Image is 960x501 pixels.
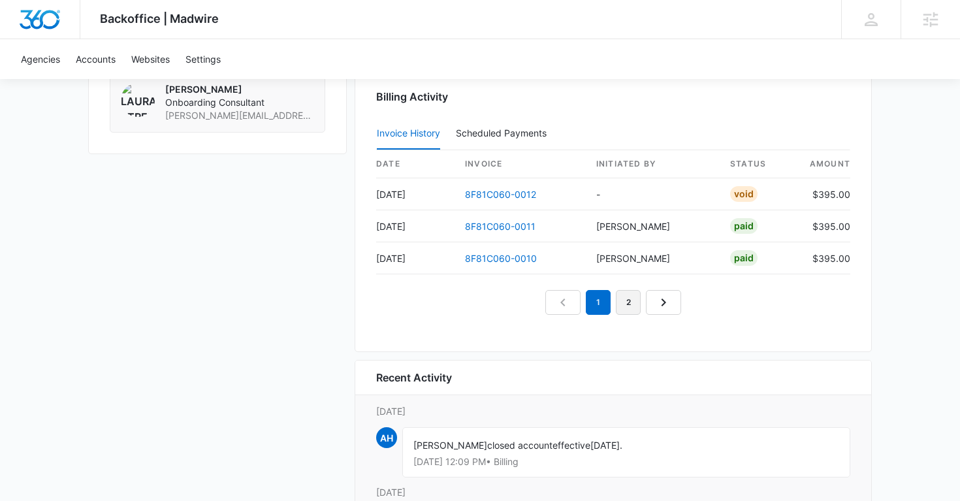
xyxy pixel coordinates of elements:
p: [PERSON_NAME] [165,83,314,96]
nav: Pagination [545,290,681,315]
td: $395.00 [798,178,850,210]
a: 8F81C060-0011 [465,221,536,232]
span: [DATE]. [590,440,622,451]
a: Settings [178,39,229,79]
a: Accounts [68,39,123,79]
th: date [376,150,455,178]
td: [PERSON_NAME] [586,242,720,274]
h6: Recent Activity [376,370,452,385]
div: Paid [730,218,758,234]
td: - [586,178,720,210]
p: [DATE] [376,485,850,499]
th: invoice [455,150,586,178]
a: 8F81C060-0010 [465,253,537,264]
span: Onboarding Consultant [165,96,314,109]
div: Scheduled Payments [456,129,552,138]
a: Agencies [13,39,68,79]
button: Invoice History [377,118,440,150]
span: effective [552,440,590,451]
th: amount [798,150,850,178]
div: Void [730,186,758,202]
span: Backoffice | Madwire [100,12,219,25]
a: Page 2 [616,290,641,315]
td: $395.00 [798,210,850,242]
a: Next Page [646,290,681,315]
td: [PERSON_NAME] [586,210,720,242]
td: [DATE] [376,210,455,242]
img: Laura Streeter [121,83,155,117]
h3: Billing Activity [376,89,850,105]
span: [PERSON_NAME] [413,440,487,451]
span: [PERSON_NAME][EMAIL_ADDRESS][PERSON_NAME][DOMAIN_NAME] [165,109,314,122]
p: [DATE] 12:09 PM • Billing [413,457,839,466]
span: AH [376,427,397,448]
a: 8F81C060-0012 [465,189,536,200]
td: [DATE] [376,242,455,274]
p: [DATE] [376,404,850,418]
span: closed account [487,440,552,451]
td: [DATE] [376,178,455,210]
div: Paid [730,250,758,266]
td: $395.00 [798,242,850,274]
a: Websites [123,39,178,79]
th: status [720,150,798,178]
th: Initiated By [586,150,720,178]
em: 1 [586,290,611,315]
